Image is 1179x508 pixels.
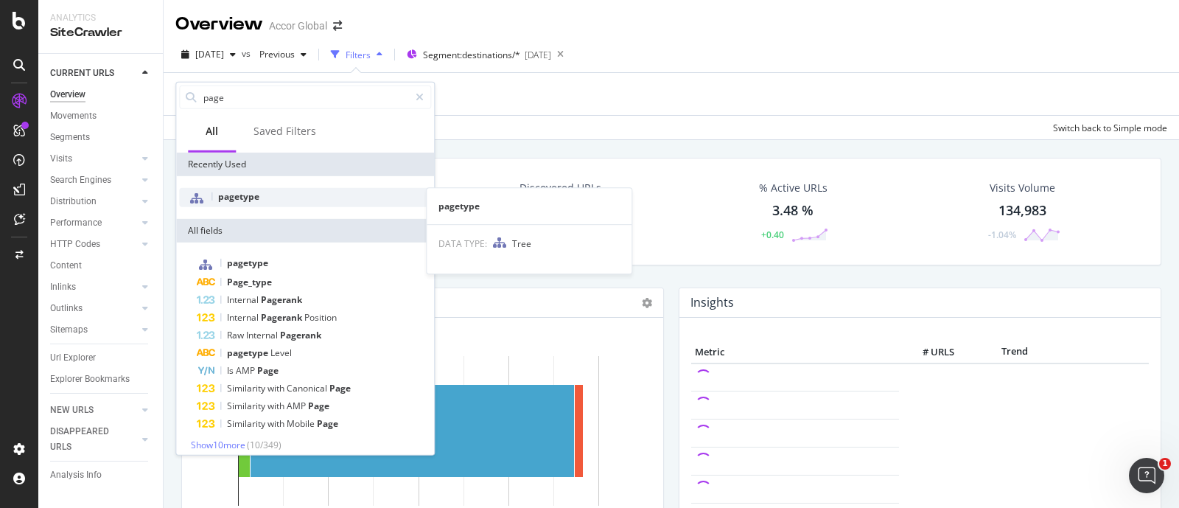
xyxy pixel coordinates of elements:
[50,173,111,188] div: Search Engines
[990,181,1055,195] div: Visits Volume
[50,424,138,455] a: DISAPPEARED URLS
[246,329,280,341] span: Internal
[176,153,434,176] div: Recently Used
[227,293,261,306] span: Internal
[998,201,1046,220] div: 134,983
[267,382,287,394] span: with
[227,364,236,377] span: Is
[759,181,828,195] div: % Active URLs
[287,417,317,430] span: Mobile
[50,403,138,418] a: NEW URLS
[50,151,138,167] a: Visits
[438,237,487,250] span: DATA TYPE:
[202,86,409,108] input: Search by field name
[50,372,130,387] div: Explorer Bookmarks
[50,301,83,316] div: Outlinks
[50,215,102,231] div: Performance
[50,279,138,295] a: Inlinks
[218,190,259,203] span: pagetype
[227,276,272,288] span: Page_type
[50,258,82,274] div: Content
[50,87,153,102] a: Overview
[50,279,76,295] div: Inlinks
[401,43,551,66] button: Segment:destinations/*[DATE]
[206,124,218,139] div: All
[227,329,246,341] span: Raw
[1159,458,1171,470] span: 1
[317,417,338,430] span: Page
[261,293,302,306] span: Pagerank
[50,424,125,455] div: DISAPPEARED URLS
[195,48,224,60] span: 2025 Oct. 1st
[519,181,601,195] div: Discovered URLs
[988,229,1016,241] div: -1.04%
[642,298,652,308] i: Options
[267,400,287,412] span: with
[50,24,151,41] div: SiteCrawler
[690,293,734,313] h4: Insights
[253,48,295,60] span: Previous
[227,400,267,412] span: Similarity
[50,258,153,274] a: Content
[270,347,292,359] span: Level
[175,43,242,66] button: [DATE]
[50,467,102,483] div: Analysis Info
[175,12,263,37] div: Overview
[50,108,97,124] div: Movements
[50,467,153,483] a: Analysis Info
[227,311,261,324] span: Internal
[50,215,138,231] a: Performance
[50,237,138,252] a: HTTP Codes
[242,47,253,60] span: vs
[247,439,281,451] span: ( 10 / 349 )
[236,364,257,377] span: AMP
[227,417,267,430] span: Similarity
[304,311,337,324] span: Position
[253,124,316,139] div: Saved Filters
[50,130,153,145] a: Segments
[287,382,329,394] span: Canonical
[267,417,287,430] span: with
[227,257,268,269] span: pagetype
[50,12,151,24] div: Analytics
[50,194,97,209] div: Distribution
[191,439,245,451] span: Show 10 more
[691,341,899,363] th: Metric
[958,341,1071,363] th: Trend
[1129,458,1164,493] iframe: Intercom live chat
[287,400,308,412] span: AMP
[50,108,153,124] a: Movements
[50,403,94,418] div: NEW URLS
[253,43,312,66] button: Previous
[325,43,388,66] button: Filters
[280,329,321,341] span: Pagerank
[50,372,153,387] a: Explorer Bookmarks
[50,173,138,188] a: Search Engines
[50,130,90,145] div: Segments
[423,49,520,61] span: Segment: destinations/*
[261,311,304,324] span: Pagerank
[427,200,632,212] div: pagetype
[772,201,814,220] div: 3.48 %
[50,350,153,366] a: Url Explorer
[176,219,434,243] div: All fields
[50,237,100,252] div: HTTP Codes
[512,237,531,250] span: Tree
[227,347,270,359] span: pagetype
[50,350,96,366] div: Url Explorer
[1053,122,1167,134] div: Switch back to Simple mode
[50,301,138,316] a: Outlinks
[308,400,329,412] span: Page
[227,382,267,394] span: Similarity
[761,229,784,241] div: +0.40
[50,66,114,81] div: CURRENT URLS
[1047,116,1167,139] button: Switch back to Simple mode
[346,49,371,61] div: Filters
[333,21,342,31] div: arrow-right-arrow-left
[50,66,138,81] a: CURRENT URLS
[525,49,551,61] div: [DATE]
[329,382,351,394] span: Page
[50,322,88,338] div: Sitemaps
[899,341,958,363] th: # URLS
[50,151,72,167] div: Visits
